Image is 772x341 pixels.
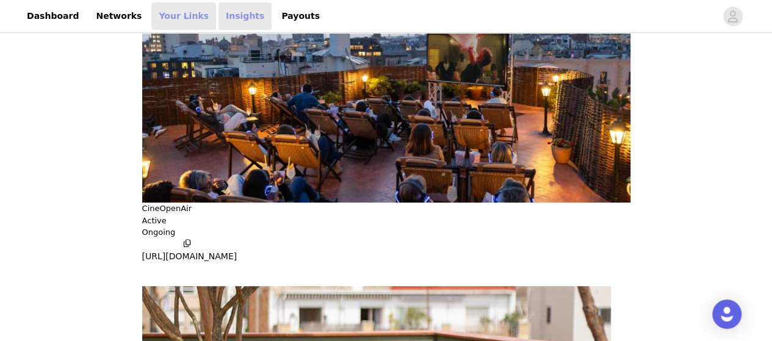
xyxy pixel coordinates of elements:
[142,226,630,239] p: Ongoing
[142,239,237,264] button: [URL][DOMAIN_NAME]
[142,203,192,215] button: CineOpenAir
[20,2,86,30] a: Dashboard
[142,250,237,263] p: [URL][DOMAIN_NAME]
[274,2,327,30] a: Payouts
[151,2,216,30] a: Your Links
[727,7,738,26] div: avatar
[218,2,272,30] a: Insights
[88,2,149,30] a: Networks
[142,215,167,227] p: Active
[712,300,741,329] div: Open Intercom Messenger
